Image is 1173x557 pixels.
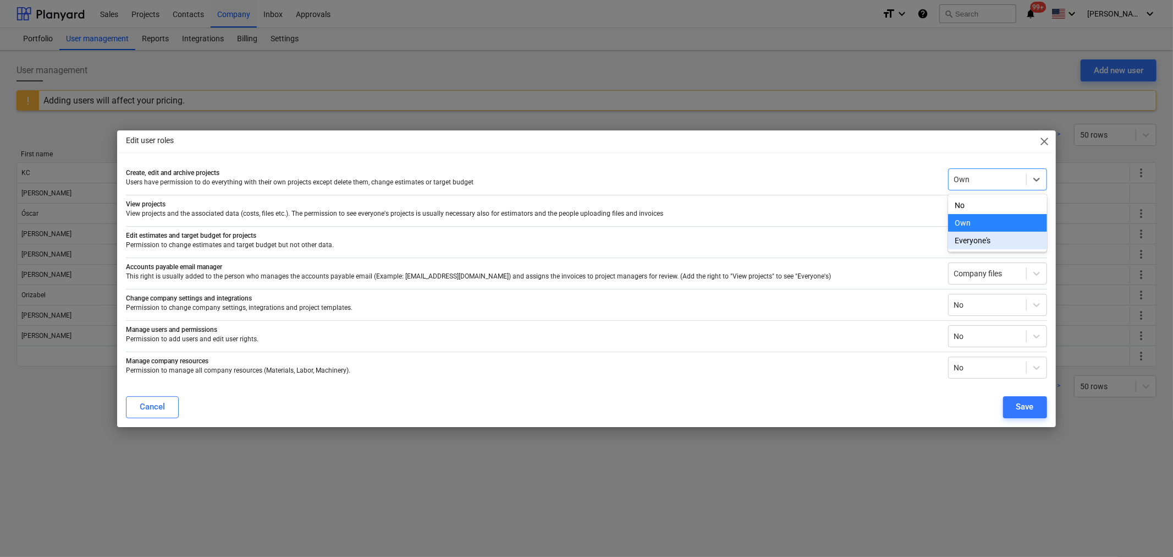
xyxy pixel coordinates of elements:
p: Edit user roles [126,135,174,146]
div: Save [1016,400,1034,414]
p: Manage company resources [126,357,939,366]
p: Change company settings and integrations [126,294,939,303]
p: Permission to change company settings, integrations and project templates. [126,303,939,313]
p: Permission to change estimates and target budget but not other data. [126,241,939,250]
button: Cancel [126,396,179,418]
p: This right is usually added to the person who manages the accounts payable email (Example: [EMAIL... [126,272,939,281]
p: Edit estimates and target budget for projects [126,231,939,241]
button: Save [1003,396,1047,418]
div: Everyone's [948,232,1047,249]
div: Cancel [140,400,165,414]
p: View projects [126,200,939,209]
p: Accounts payable email manager [126,263,939,272]
p: View projects and the associated data (costs, files etc.). The permission to see everyone's proje... [126,209,939,219]
p: Manage users and permissions [126,325,939,335]
p: Permission to add users and edit user rights. [126,335,939,344]
iframe: Chat Widget [1118,504,1173,557]
div: Own [948,214,1047,232]
p: Create, edit and archive projects [126,168,939,178]
div: No [948,196,1047,214]
p: Users have permission to do everything with their own projects except delete them, change estimat... [126,178,939,187]
span: close [1038,135,1051,148]
p: Permission to manage all company resources (Materials, Labor, Machinery). [126,366,939,375]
